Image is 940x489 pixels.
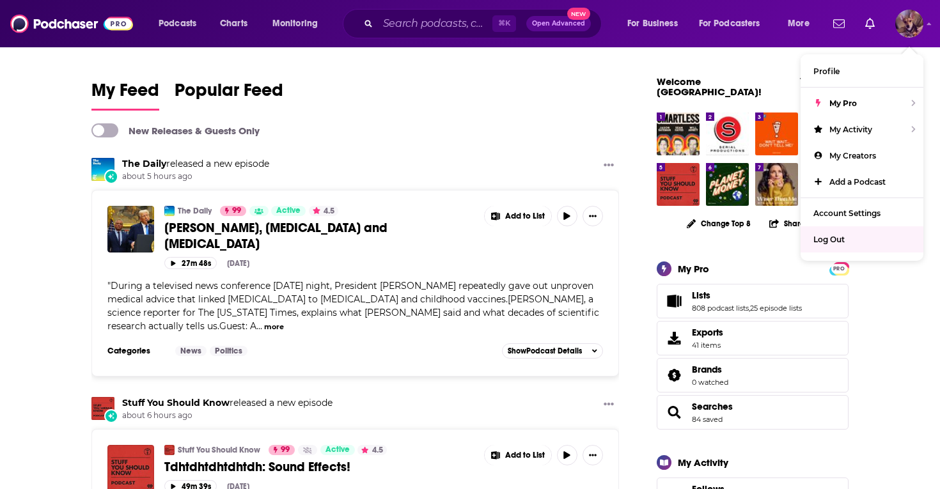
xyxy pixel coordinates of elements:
img: Trump, Tylenol and Autism [107,206,154,252]
span: " [107,280,599,332]
a: Stuff You Should Know [122,397,230,408]
span: My Pro [829,98,857,108]
a: Brands [692,364,728,375]
a: Wiser Than Me with Julia Louis-Dreyfus [755,163,798,206]
a: 99 [220,206,246,216]
button: Share Top 8 [769,211,826,236]
span: 99 [281,444,290,456]
span: New [567,8,590,20]
a: News [175,346,207,356]
a: 84 saved [692,415,723,424]
span: Profile [813,66,840,76]
img: Stuff You Should Know [164,445,175,455]
h3: released a new episode [122,158,269,170]
span: For Business [627,15,678,33]
span: Show Podcast Details [508,346,582,355]
a: Lists [692,290,802,301]
a: Show notifications dropdown [828,13,850,35]
button: open menu [150,13,213,34]
button: 4.5 [309,206,338,216]
a: Add a Podcast [801,169,923,195]
span: Tdhtdhtdhtdhtdh: Sound Effects! [164,459,350,475]
a: Searches [692,401,733,412]
div: [DATE] [227,259,249,268]
a: Profile [801,58,923,84]
span: Active [276,205,301,217]
span: Lists [692,290,710,301]
a: Charts [212,13,255,34]
button: Show More Button [583,206,603,226]
span: Add to List [505,451,545,460]
a: Lists [661,292,687,310]
button: open menu [779,13,826,34]
button: Show profile menu [895,10,923,38]
a: 99 [269,445,295,455]
a: Stuff You Should Know [178,445,260,455]
h3: released a new episode [122,397,333,409]
img: Planet Money [706,163,749,206]
span: Account Settings [813,208,881,218]
a: Searches [661,403,687,421]
span: Logged in as SydneyDemo [895,10,923,38]
button: Show More Button [599,158,619,174]
ul: Show profile menu [801,54,923,261]
span: Exports [692,327,723,338]
span: Popular Feed [175,79,283,109]
img: Stuff You Should Know [657,163,700,206]
button: more [264,322,284,332]
button: Show More Button [485,445,551,465]
a: 0 watched [692,378,728,387]
span: Monitoring [272,15,318,33]
div: My Pro [678,263,709,275]
span: Open Advanced [532,20,585,27]
img: Wait Wait... Don't Tell Me! [755,113,798,155]
img: Podchaser - Follow, Share and Rate Podcasts [10,12,133,36]
span: about 6 hours ago [122,410,333,421]
h3: Categories [107,346,165,356]
div: New Episode [104,169,118,183]
button: open menu [263,13,334,34]
span: PRO [831,264,847,274]
a: View Profile [800,75,827,98]
span: Log Out [813,235,845,244]
a: 25 episode lists [750,304,802,313]
a: Exports [657,321,849,355]
a: Popular Feed [175,79,283,111]
span: Active [325,444,350,456]
img: SmartLess [657,113,700,155]
a: Active [271,206,306,216]
span: Podcasts [159,15,196,33]
a: New Releases & Guests Only [91,123,260,137]
span: For Podcasters [699,15,760,33]
span: Brands [692,364,722,375]
button: open menu [691,13,779,34]
a: 808 podcast lists [692,304,749,313]
a: Welcome [GEOGRAPHIC_DATA]! [657,75,762,98]
span: 99 [232,205,241,217]
button: Show More Button [583,445,603,465]
div: My Activity [678,456,728,469]
img: Serial [706,113,749,155]
span: ⌘ K [492,15,516,32]
button: Change Top 8 [679,215,758,231]
a: The Daily [178,206,212,216]
span: Exports [661,329,687,347]
span: Lists [657,284,849,318]
img: User Profile [895,10,923,38]
button: ShowPodcast Details [502,343,603,359]
span: Add to List [505,212,545,221]
a: Active [320,445,355,455]
span: During a televised news conference [DATE] night, President [PERSON_NAME] repeatedly gave out unpr... [107,280,599,332]
img: Stuff You Should Know [91,397,114,420]
span: 41 items [692,341,723,350]
a: My Feed [91,79,159,111]
a: Politics [210,346,247,356]
a: Show notifications dropdown [860,13,880,35]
